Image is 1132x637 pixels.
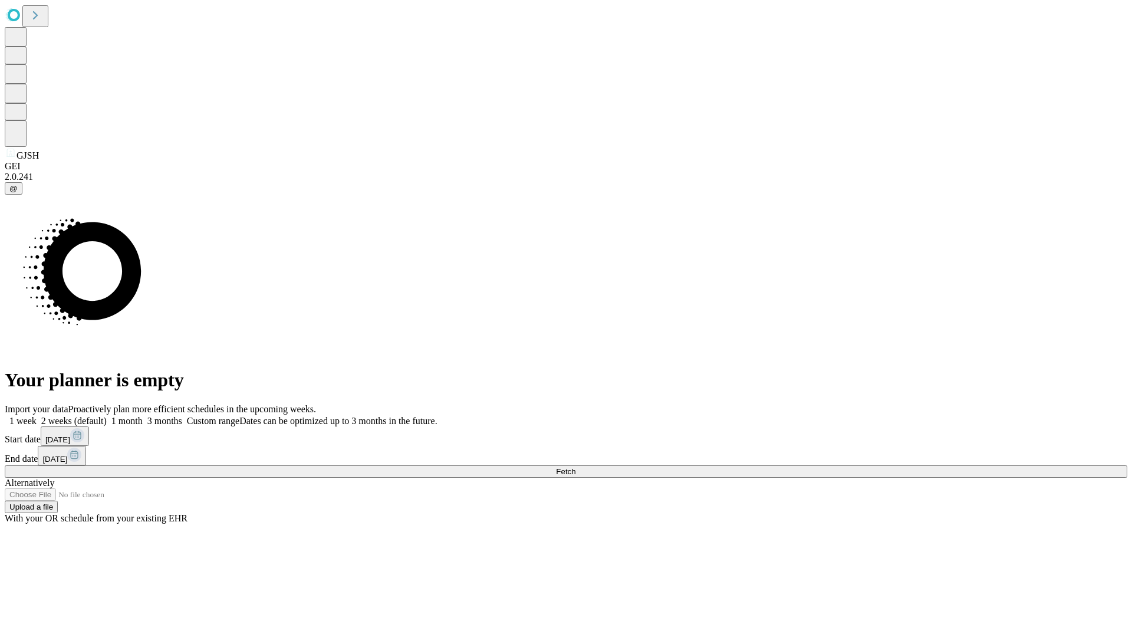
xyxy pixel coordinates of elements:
span: 1 month [111,416,143,426]
button: Fetch [5,465,1127,478]
h1: Your planner is empty [5,369,1127,391]
span: 1 week [9,416,37,426]
span: Alternatively [5,478,54,488]
span: Proactively plan more efficient schedules in the upcoming weeks. [68,404,316,414]
span: Custom range [187,416,239,426]
button: Upload a file [5,501,58,513]
span: 2 weeks (default) [41,416,107,426]
span: Fetch [556,467,575,476]
span: [DATE] [45,435,70,444]
span: Dates can be optimized up to 3 months in the future. [239,416,437,426]
span: Import your data [5,404,68,414]
span: With your OR schedule from your existing EHR [5,513,187,523]
span: GJSH [17,150,39,160]
button: [DATE] [38,446,86,465]
div: End date [5,446,1127,465]
span: [DATE] [42,455,67,464]
div: GEI [5,161,1127,172]
button: [DATE] [41,426,89,446]
div: 2.0.241 [5,172,1127,182]
div: Start date [5,426,1127,446]
span: @ [9,184,18,193]
span: 3 months [147,416,182,426]
button: @ [5,182,22,195]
